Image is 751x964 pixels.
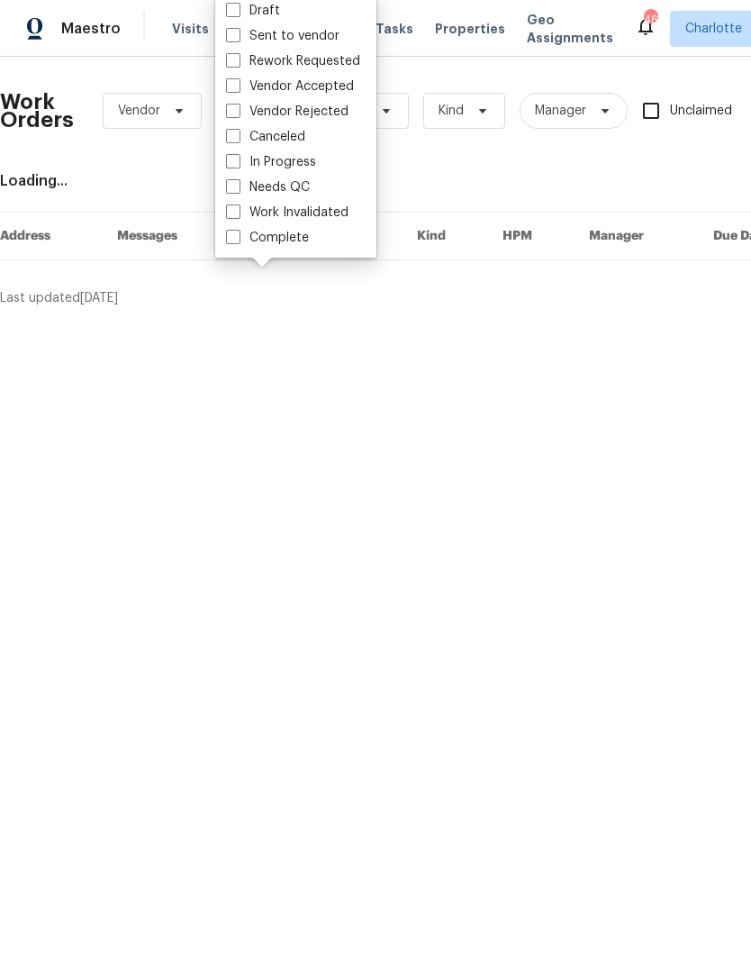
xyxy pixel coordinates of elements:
span: Geo Assignments [527,11,613,47]
label: Rework Requested [226,52,360,70]
span: Maestro [61,20,121,38]
span: Properties [435,20,505,38]
th: Manager [575,213,699,260]
label: Draft [226,2,280,20]
span: Vendor [118,102,160,120]
label: Vendor Accepted [226,77,354,95]
th: Messages [103,213,235,260]
th: Kind [403,213,488,260]
label: Complete [226,229,309,247]
span: [DATE] [80,292,118,305]
label: Needs QC [226,178,310,196]
span: Charlotte [685,20,742,38]
label: Sent to vendor [226,27,339,45]
label: In Progress [226,153,316,171]
span: Tasks [375,23,413,35]
div: 46 [644,11,656,29]
span: Kind [439,102,464,120]
span: Manager [535,102,586,120]
span: Visits [172,20,209,38]
label: Work Invalidated [226,204,348,222]
span: Unclaimed [670,102,732,121]
label: Canceled [226,128,305,146]
label: Vendor Rejected [226,103,348,121]
th: HPM [488,213,575,260]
